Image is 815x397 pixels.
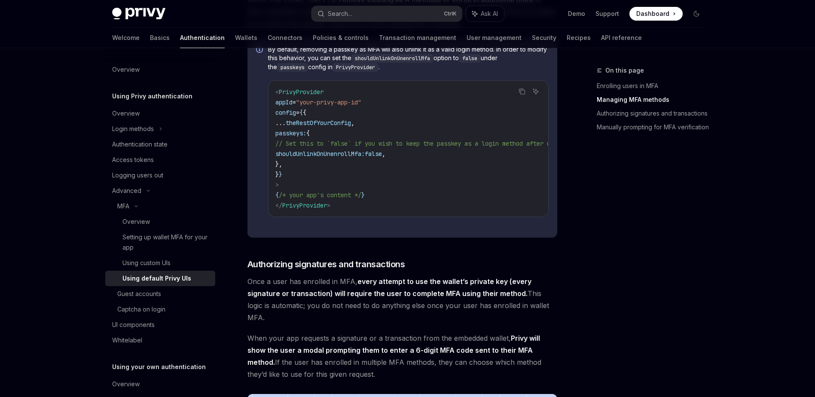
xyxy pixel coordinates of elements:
a: Overview [105,62,215,77]
a: Authentication state [105,137,215,152]
a: Demo [568,9,585,18]
a: Wallets [235,27,257,48]
span: On this page [605,65,644,76]
span: passkeys: [275,129,306,137]
a: Using custom UIs [105,255,215,271]
div: Search... [328,9,352,19]
a: Access tokens [105,152,215,168]
span: { [299,109,303,116]
span: Ask AI [481,9,498,18]
div: MFA [117,201,129,211]
span: "your-privy-app-id" [296,98,361,106]
a: Overview [105,214,215,229]
a: User management [467,27,522,48]
strong: every attempt to use the wallet’s private key (every signature or transaction) will require the u... [247,277,531,298]
span: ... [275,119,286,127]
div: Overview [112,108,140,119]
a: Basics [150,27,170,48]
a: UI components [105,317,215,333]
button: Copy the contents from the code block [516,86,528,97]
span: < [275,88,279,96]
span: theRestOfYourConfig [286,119,351,127]
a: Authorizing signatures and transactions [597,107,710,120]
a: Captcha on login [105,302,215,317]
a: Dashboard [629,7,683,21]
span: { [275,191,279,199]
a: Security [532,27,556,48]
button: Search...CtrlK [311,6,462,21]
span: // Set this to `false` if you wish to keep the passkey as a login method after unenrolling from MFA. [275,140,619,147]
div: UI components [112,320,155,330]
a: Authentication [180,27,225,48]
span: </ [275,202,282,209]
a: Setting up wallet MFA for your app [105,229,215,255]
code: shouldUnlinkOnUnenrollMfa [351,54,433,63]
button: Ask AI [466,6,504,21]
span: Dashboard [636,9,669,18]
div: Overview [112,379,140,389]
a: Overview [105,376,215,392]
code: false [459,54,481,63]
a: Enrolling users in MFA [597,79,710,93]
span: shouldUnlinkOnUnenrollMfa: [275,150,365,158]
span: Ctrl K [444,10,457,17]
span: = [293,98,296,106]
a: Recipes [567,27,591,48]
span: config [275,109,296,116]
div: Authentication state [112,139,168,150]
span: appId [275,98,293,106]
span: By default, removing a passkey as MFA will also unlink it as a valid login method. In order to mo... [268,45,549,72]
div: Overview [112,64,140,75]
a: Policies & controls [313,27,369,48]
span: > [327,202,330,209]
strong: Privy will show the user a modal prompting them to enter a 6-digit MFA code sent to their MFA met... [247,334,540,366]
span: false [365,150,382,158]
a: Welcome [112,27,140,48]
a: Whitelabel [105,333,215,348]
span: PrivyProvider [279,88,324,96]
div: Logging users out [112,170,163,180]
span: > [275,181,279,189]
a: Overview [105,106,215,121]
span: = [296,109,299,116]
span: Authorizing signatures and transactions [247,258,405,270]
button: Toggle dark mode [690,7,703,21]
a: Manually prompting for MFA verification [597,120,710,134]
span: } [275,171,279,178]
span: }, [275,160,282,168]
div: Access tokens [112,155,154,165]
div: Overview [122,217,150,227]
div: Login methods [112,124,154,134]
a: Managing MFA methods [597,93,710,107]
a: Support [595,9,619,18]
div: Advanced [112,186,141,196]
span: When your app requests a signature or a transaction from the embedded wallet, If the user has enr... [247,332,557,380]
code: passkeys [277,63,308,72]
div: Using default Privy UIs [122,273,191,284]
span: , [382,150,385,158]
a: Using default Privy UIs [105,271,215,286]
a: Transaction management [379,27,456,48]
h5: Using Privy authentication [112,91,192,101]
span: } [361,191,365,199]
a: API reference [601,27,642,48]
span: } [279,171,282,178]
span: PrivyProvider [282,202,327,209]
a: Connectors [268,27,302,48]
h5: Using your own authentication [112,362,206,372]
img: dark logo [112,8,165,20]
span: { [303,109,306,116]
svg: Info [256,46,265,55]
div: Guest accounts [117,289,161,299]
code: PrivyProvider [333,63,379,72]
div: Captcha on login [117,304,165,315]
button: Ask AI [530,86,541,97]
span: , [351,119,354,127]
div: Setting up wallet MFA for your app [122,232,210,253]
div: Whitelabel [112,335,142,345]
span: { [306,129,310,137]
a: Logging users out [105,168,215,183]
a: Guest accounts [105,286,215,302]
span: Once a user has enrolled in MFA, This logic is automatic; you do not need to do anything else onc... [247,275,557,324]
div: Using custom UIs [122,258,171,268]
